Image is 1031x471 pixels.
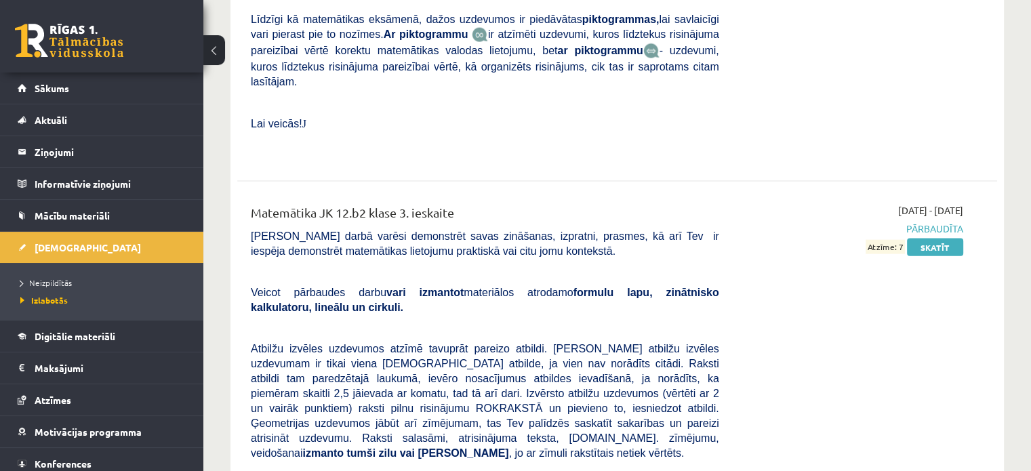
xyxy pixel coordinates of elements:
b: izmanto [303,447,344,459]
b: piktogrammas, [582,14,660,25]
a: Motivācijas programma [18,416,186,447]
span: Atbilžu izvēles uzdevumos atzīmē tavuprāt pareizo atbildi. [PERSON_NAME] atbilžu izvēles uzdevuma... [251,343,719,459]
legend: Informatīvie ziņojumi [35,168,186,199]
a: Rīgas 1. Tālmācības vidusskola [15,24,123,58]
a: Izlabotās [20,294,190,306]
span: Konferences [35,457,92,470]
span: Aktuāli [35,114,67,126]
a: Maksājumi [18,352,186,384]
span: Pārbaudīta [740,222,963,236]
b: Ar piktogrammu [384,28,468,40]
span: [DATE] - [DATE] [898,203,963,218]
a: Informatīvie ziņojumi [18,168,186,199]
b: tumši zilu vai [PERSON_NAME] [346,447,508,459]
span: Veicot pārbaudes darbu materiālos atrodamo [251,287,719,313]
b: vari izmantot [386,287,464,298]
legend: Maksājumi [35,352,186,384]
a: Atzīmes [18,384,186,415]
a: [DEMOGRAPHIC_DATA] [18,232,186,263]
span: Motivācijas programma [35,426,142,438]
a: Aktuāli [18,104,186,136]
b: ar piktogrammu [557,45,643,56]
span: Līdzīgi kā matemātikas eksāmenā, dažos uzdevumos ir piedāvātas lai savlaicīgi vari pierast pie to... [251,14,719,40]
a: Skatīt [907,239,963,256]
span: - uzdevumi, kuros līdztekus risinājuma pareizībai vērtē, kā organizēts risinājums, cik tas ir sap... [251,45,719,87]
span: Mācību materiāli [35,209,110,222]
span: Atzīme: 7 [866,240,905,254]
a: Ziņojumi [18,136,186,167]
span: Atzīmes [35,394,71,406]
a: Neizpildītās [20,277,190,289]
div: Matemātika JK 12.b2 klase 3. ieskaite [251,203,719,228]
span: ir atzīmēti uzdevumi, kuros līdztekus risinājuma pareizībai vērtē korektu matemātikas valodas lie... [251,28,719,56]
a: Sākums [18,73,186,104]
img: JfuEzvunn4EvwAAAAASUVORK5CYII= [472,27,488,43]
span: Digitālie materiāli [35,330,115,342]
img: wKvN42sLe3LLwAAAABJRU5ErkJggg== [643,43,660,59]
a: Digitālie materiāli [18,321,186,352]
span: Neizpildītās [20,277,72,288]
a: Mācību materiāli [18,200,186,231]
span: Lai veicās! [251,118,302,129]
span: [DEMOGRAPHIC_DATA] [35,241,141,253]
legend: Ziņojumi [35,136,186,167]
span: [PERSON_NAME] darbā varēsi demonstrēt savas zināšanas, izpratni, prasmes, kā arī Tev ir iespēja d... [251,230,719,257]
span: Sākums [35,82,69,94]
span: Izlabotās [20,295,68,306]
b: formulu lapu, zinātnisko kalkulatoru, lineālu un cirkuli. [251,287,719,313]
span: J [302,118,306,129]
